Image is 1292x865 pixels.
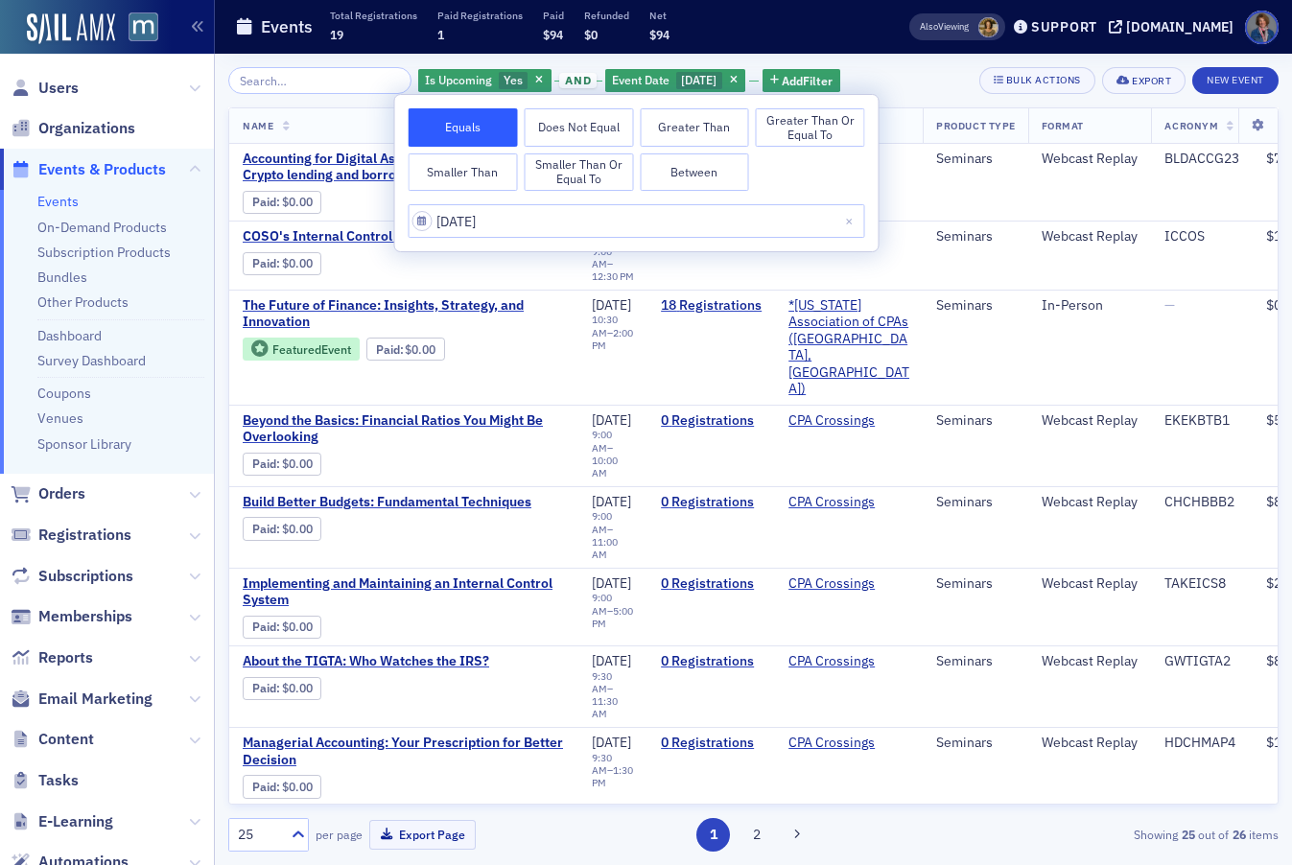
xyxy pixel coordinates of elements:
span: Build Better Budgets: Fundamental Techniques [243,494,565,511]
span: Accounting for Digital Assets Under U.S. GAAP: Crypto lending and borrowing [243,151,565,184]
span: Laura Swann [978,17,998,37]
time: 9:30 AM [592,669,612,695]
a: CPA Crossings [788,653,875,670]
time: 11:30 AM [592,694,618,720]
button: Between [640,153,749,192]
a: CPA Crossings [788,412,875,430]
span: [DATE] [592,574,631,592]
div: GWTIGTA2 [1164,653,1239,670]
button: Equals [409,108,518,147]
a: Events [37,193,79,210]
span: Email Marketing [38,689,153,710]
span: [DATE] [592,296,631,314]
a: 0 Registrations [661,494,762,511]
span: Viewing [920,20,969,34]
span: $0.00 [282,780,313,794]
button: Greater Than [640,108,749,147]
time: 5:00 PM [592,604,633,630]
span: : [252,681,282,695]
span: 1 [437,27,444,42]
button: 2 [740,818,774,852]
div: Webcast Replay [1042,228,1138,245]
span: $0 [584,27,598,42]
img: SailAMX [129,12,158,42]
div: Showing out of items [942,826,1279,843]
button: Smaller Than or Equal To [524,153,633,192]
span: : [252,620,282,634]
a: CPA Crossings [788,735,875,752]
div: Seminars [936,297,1015,315]
a: CPA Crossings [788,575,875,593]
span: : [252,522,282,536]
span: *Maryland Association of CPAs (Timonium, MD) [788,297,909,398]
time: 2:00 PM [592,326,633,352]
label: per page [316,826,363,843]
div: Paid: 0 - $0 [243,252,321,275]
a: Managerial Accounting: Your Prescription for Better Decision [243,735,565,768]
div: Webcast Replay [1042,735,1138,752]
div: Seminars [936,735,1015,752]
button: Smaller Than [409,153,518,192]
a: Tasks [11,770,79,791]
span: CPA Crossings [788,412,909,430]
div: – [592,245,634,283]
div: CHCHBBB2 [1164,494,1239,511]
time: 9:00 AM [592,509,612,535]
span: Yes [504,72,523,87]
a: COSO's Internal Control Framework Essentials [243,228,565,245]
span: Beyond the Basics: Financial Ratios You Might Be Overlooking [243,412,565,446]
strong: 26 [1229,826,1249,843]
span: Users [38,78,79,99]
p: Paid Registrations [437,9,523,22]
img: SailAMX [27,13,115,44]
span: Product Type [936,119,1015,132]
span: Events & Products [38,159,166,180]
a: Organizations [11,118,135,139]
a: The Future of Finance: Insights, Strategy, and Innovation [243,297,565,331]
a: Subscriptions [11,566,133,587]
time: 12:30 PM [592,269,634,283]
span: $94 [649,27,669,42]
a: 0 Registrations [661,653,762,670]
button: [DOMAIN_NAME] [1109,20,1240,34]
span: Orders [38,483,85,504]
a: View Homepage [115,12,158,45]
a: Users [11,78,79,99]
div: Featured Event [272,344,351,355]
a: Paid [252,195,276,209]
time: 9:00 AM [592,591,612,617]
div: – [592,314,634,351]
time: 9:00 AM [592,245,612,270]
p: Net [649,9,669,22]
div: Export [1132,76,1171,86]
strong: 25 [1178,826,1198,843]
span: $94 [543,27,563,42]
a: 18 Registrations [661,297,762,315]
div: ICCOS [1164,228,1239,245]
h1: Events [261,15,313,38]
button: New Event [1192,67,1279,94]
span: Profile [1245,11,1279,44]
div: Webcast Replay [1042,412,1138,430]
button: Bulk Actions [979,67,1095,94]
div: Webcast Replay [1042,151,1138,168]
span: : [376,342,406,357]
a: 0 Registrations [661,412,762,430]
a: Paid [252,256,276,270]
a: Content [11,729,94,750]
time: 10:30 AM [592,313,618,339]
div: Featured Event [243,338,360,362]
a: Paid [376,342,400,357]
a: E-Learning [11,811,113,832]
span: Is Upcoming [425,72,492,87]
span: Reports [38,647,93,668]
span: Tasks [38,770,79,791]
a: Venues [37,409,83,427]
a: Memberships [11,606,132,627]
div: Also [920,20,938,33]
p: Refunded [584,9,629,22]
div: Seminars [936,151,1015,168]
time: 9:30 AM [592,751,612,777]
a: New Event [1192,70,1279,87]
a: Paid [252,456,276,471]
